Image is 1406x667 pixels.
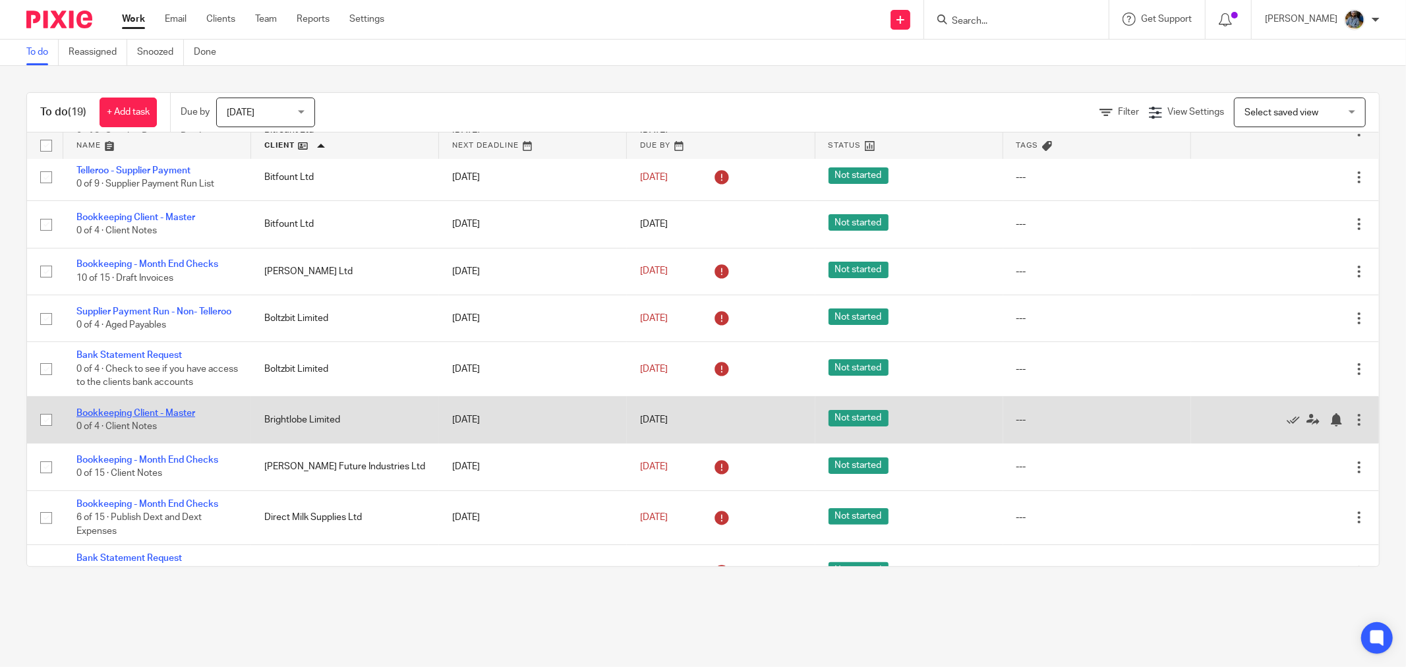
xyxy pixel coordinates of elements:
span: [DATE] [640,173,668,182]
a: Mark as done [1287,413,1306,426]
span: (19) [68,107,86,117]
a: Snoozed [137,40,184,65]
td: Bitfount Ltd [251,201,439,248]
p: [PERSON_NAME] [1265,13,1337,26]
td: [DATE] [439,490,627,544]
div: --- [1016,217,1178,231]
span: 0 of 15 · Client Notes [76,469,162,478]
span: 10 of 15 · Draft Invoices [76,274,173,283]
img: Pixie [26,11,92,28]
span: [DATE] [640,415,668,424]
td: [DATE] [439,154,627,200]
div: --- [1016,511,1178,524]
a: Bookkeeping - Month End Checks [76,260,218,269]
a: Supplier Payment Run - Non- Telleroo [76,307,231,316]
a: Bookkeeping - Month End Checks [76,500,218,509]
span: [DATE] [640,314,668,323]
a: Settings [349,13,384,26]
td: [DATE] [439,201,627,248]
span: 6 of 15 · Publish Dext and Dext Expenses [76,513,202,536]
span: Not started [829,308,889,325]
div: --- [1016,460,1178,473]
span: 0 of 4 · Aged Payables [76,320,166,330]
span: 0 of 9 · Supplier Payment Run List [76,179,214,188]
span: Select saved view [1245,108,1318,117]
span: [DATE] [640,513,668,522]
td: [DATE] [439,342,627,396]
a: Reports [297,13,330,26]
td: Brightlobe Limited [251,396,439,443]
a: Done [194,40,226,65]
span: Not started [829,214,889,231]
span: [DATE] [640,364,668,374]
a: + Add task [100,98,157,127]
div: --- [1016,362,1178,376]
td: [DATE] [439,444,627,490]
span: [DATE] [640,267,668,276]
span: Tags [1016,142,1039,149]
a: Reassigned [69,40,127,65]
span: 0 of 4 · Client Notes [76,422,157,431]
a: Bookkeeping Client - Master [76,409,195,418]
span: [DATE] [640,462,668,471]
td: Faro Fashion Ltd [251,545,439,599]
div: --- [1016,265,1178,278]
a: Telleroo - Supplier Payment [76,166,190,175]
td: [DATE] [439,295,627,342]
div: --- [1016,565,1178,579]
span: 0 of 4 · Client Notes [76,227,157,236]
span: Not started [829,167,889,184]
td: [DATE] [439,396,627,443]
span: Not started [829,359,889,376]
span: Get Support [1141,14,1192,24]
a: Clients [206,13,235,26]
img: Jaskaran%20Singh.jpeg [1344,9,1365,30]
td: Direct Milk Supplies Ltd [251,490,439,544]
a: Bank Statement Request [76,351,182,360]
td: [PERSON_NAME] Future Industries Ltd [251,444,439,490]
a: Work [122,13,145,26]
a: Email [165,13,187,26]
a: Bookkeeping - Month End Checks [76,455,218,465]
td: Bitfount Ltd [251,154,439,200]
input: Search [951,16,1069,28]
span: Not started [829,457,889,474]
td: Boltzbit Limited [251,295,439,342]
span: Filter [1118,107,1139,117]
td: [DATE] [439,248,627,295]
p: Due by [181,105,210,119]
h1: To do [40,105,86,119]
a: Team [255,13,277,26]
span: Not started [829,410,889,426]
span: Not started [829,562,889,579]
span: View Settings [1167,107,1224,117]
td: [PERSON_NAME] Ltd [251,248,439,295]
span: [DATE] [227,108,254,117]
td: Boltzbit Limited [251,342,439,396]
span: Not started [829,508,889,525]
span: Not started [829,262,889,278]
a: To do [26,40,59,65]
div: --- [1016,413,1178,426]
span: 0 of 4 · Check to see if you have access to the clients bank accounts [76,364,238,388]
td: [DATE] [439,545,627,599]
a: Bookkeeping Client - Master [76,213,195,222]
div: --- [1016,171,1178,184]
a: Bank Statement Request [76,554,182,563]
div: --- [1016,312,1178,325]
span: [DATE] [640,219,668,229]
